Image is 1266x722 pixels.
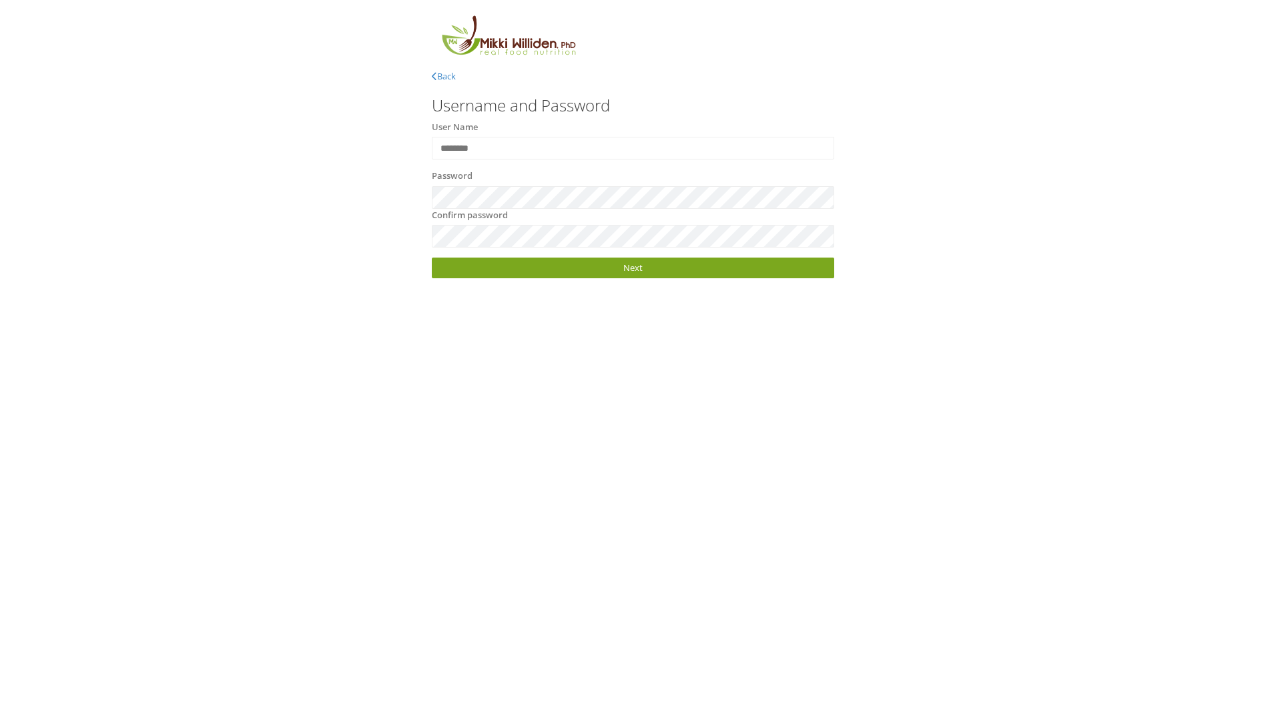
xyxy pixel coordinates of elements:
h3: Username and Password [432,97,834,114]
img: MikkiLogoMain.png [432,13,584,63]
label: User Name [432,121,478,134]
a: Back [432,70,456,82]
label: Confirm password [432,209,508,222]
label: Password [432,169,472,183]
a: Next [432,258,834,278]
